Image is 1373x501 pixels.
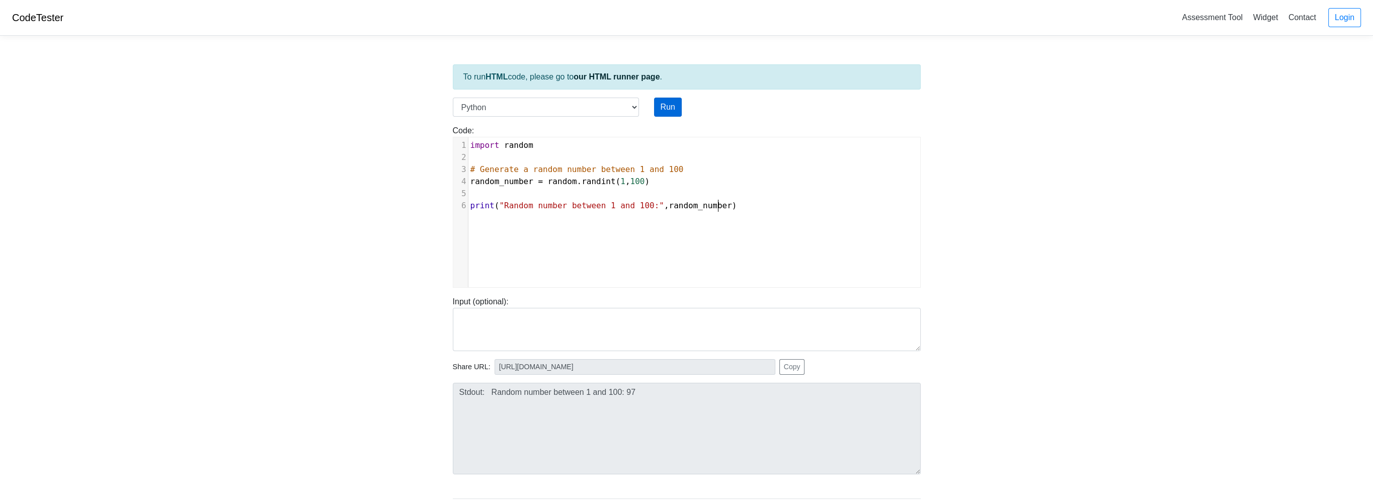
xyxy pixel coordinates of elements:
[453,200,468,212] div: 6
[1328,8,1361,27] a: Login
[470,164,684,174] span: # Generate a random number between 1 and 100
[654,98,682,117] button: Run
[630,177,644,186] span: 100
[538,177,543,186] span: =
[669,201,732,210] span: random_number
[445,296,928,351] div: Input (optional):
[495,359,775,375] input: No share available yet
[504,140,533,150] span: random
[486,72,508,81] strong: HTML
[1284,9,1320,26] a: Contact
[470,201,495,210] span: print
[453,151,468,163] div: 2
[453,64,921,90] div: To run code, please go to .
[470,177,533,186] span: random_number
[779,359,805,375] button: Copy
[445,125,928,288] div: Code:
[548,177,577,186] span: random
[453,176,468,188] div: 4
[470,140,500,150] span: import
[453,362,491,373] span: Share URL:
[470,201,737,210] span: ( , )
[12,12,63,23] a: CodeTester
[574,72,660,81] a: our HTML runner page
[582,177,615,186] span: randint
[620,177,625,186] span: 1
[453,163,468,176] div: 3
[499,201,664,210] span: "Random number between 1 and 100:"
[470,177,650,186] span: . ( , )
[453,139,468,151] div: 1
[453,188,468,200] div: 5
[1178,9,1247,26] a: Assessment Tool
[1249,9,1282,26] a: Widget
